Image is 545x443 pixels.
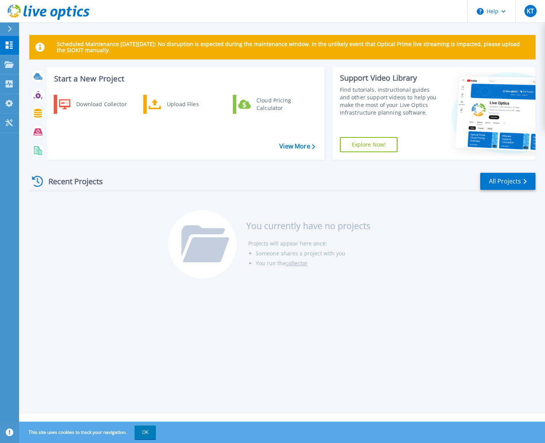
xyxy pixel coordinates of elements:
span: KT [527,8,534,14]
li: You run the [256,258,370,268]
a: Cloud Pricing Calculator [233,95,311,114]
a: Download Collector [54,95,132,114]
h3: You currently have no projects [246,221,370,230]
a: Explore Now! [340,137,398,152]
li: Someone shares a project with you [256,249,370,258]
div: Cloud Pricing Calculator [253,97,309,112]
button: OK [135,425,156,439]
p: Scheduled Maintenance [DATE][DATE]: No disruption is expected during the maintenance window. In t... [57,41,529,53]
a: All Projects [480,173,535,190]
a: collector [286,260,308,267]
li: Projects will appear here once: [248,239,370,249]
div: Support Video Library [340,73,441,83]
a: Upload Files [143,95,221,114]
h3: Start a New Project [54,75,315,83]
div: Find tutorials, instructional guides and other support videos to help you make the most of your L... [340,86,441,116]
span: This site uses cookies to track your navigation. [21,425,156,439]
a: View More [279,143,315,150]
div: Recent Projects [29,172,113,191]
div: Download Collector [72,97,130,112]
div: Upload Files [163,97,220,112]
